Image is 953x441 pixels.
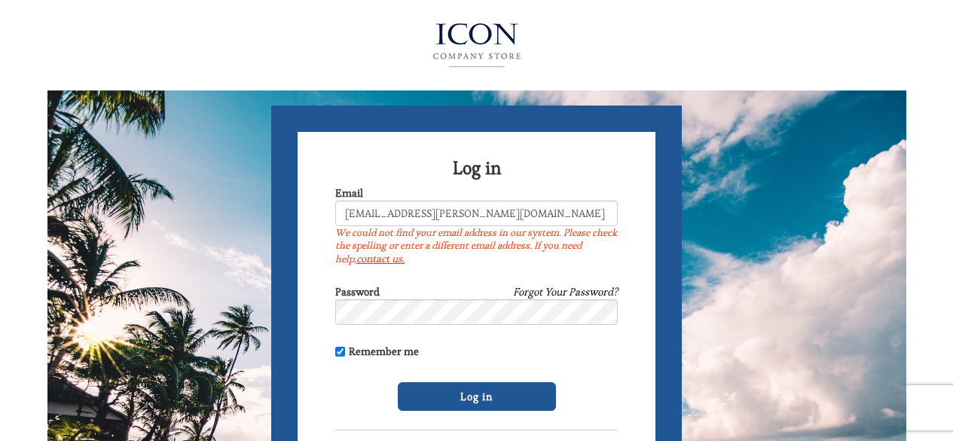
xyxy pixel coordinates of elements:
label: Remember me [335,344,419,359]
input: Log in [398,382,556,411]
h2: Log in [335,158,618,178]
input: Remember me [335,347,345,357]
label: Password [335,284,380,299]
a: contact us. [356,252,405,265]
label: Email [335,185,363,201]
a: Forgot Your Password? [513,284,618,299]
label: We could not find your email address in our system. Please check the spelling or enter a differen... [335,226,618,265]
